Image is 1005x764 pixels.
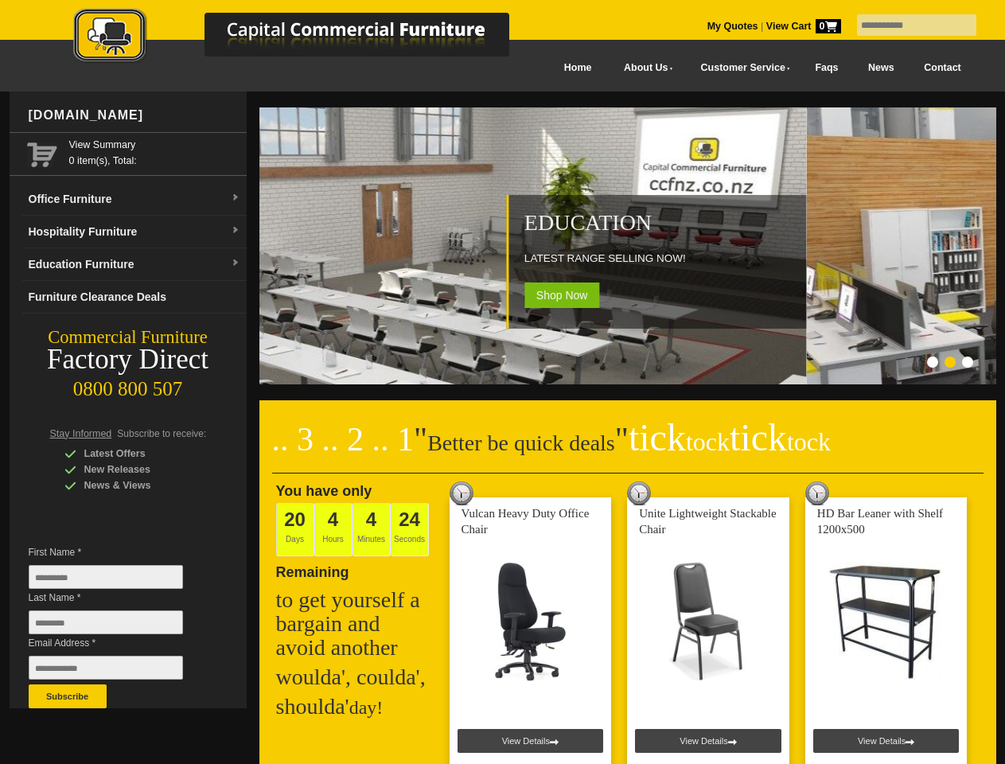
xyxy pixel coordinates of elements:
[64,446,216,462] div: Latest Offers
[231,193,240,203] img: dropdown
[524,211,798,235] h2: Education
[805,481,829,505] img: tick tock deal clock
[29,8,586,71] a: Capital Commercial Furniture Logo
[615,421,831,458] span: "
[314,503,353,556] span: Hours
[29,590,207,606] span: Last Name *
[64,477,216,493] div: News & Views
[276,665,435,689] h2: woulda', coulda',
[10,326,247,349] div: Commercial Furniture
[69,137,240,153] a: View Summary
[524,283,600,308] span: Shop Now
[64,462,216,477] div: New Releases
[29,635,207,651] span: Email Address *
[29,610,183,634] input: Last Name *
[22,281,247,314] a: Furniture Clearance Deals
[366,509,376,530] span: 4
[276,588,435,660] h2: to get yourself a bargain and avoid another
[766,21,841,32] strong: View Cart
[50,428,112,439] span: Stay Informed
[787,427,831,456] span: tock
[450,481,473,505] img: tick tock deal clock
[328,509,338,530] span: 4
[276,558,349,580] span: Remaining
[524,251,798,267] p: LATEST RANGE SELLING NOW!
[272,421,415,458] span: .. 3 .. 2 .. 1
[69,107,809,384] img: Education
[276,483,372,499] span: You have only
[927,357,938,368] li: Page dot 1
[683,50,800,86] a: Customer Service
[29,565,183,589] input: First Name *
[29,544,207,560] span: First Name *
[399,509,420,530] span: 24
[22,183,247,216] a: Office Furnituredropdown
[909,50,976,86] a: Contact
[276,503,314,556] span: Days
[707,21,758,32] a: My Quotes
[22,248,247,281] a: Education Furnituredropdown
[29,684,107,708] button: Subscribe
[29,656,183,680] input: Email Address *
[231,226,240,236] img: dropdown
[853,50,909,86] a: News
[414,421,427,458] span: "
[763,21,840,32] a: View Cart0
[686,427,730,456] span: tock
[606,50,683,86] a: About Us
[29,8,586,66] img: Capital Commercial Furniture Logo
[276,695,435,719] h2: shoulda'
[10,349,247,371] div: Factory Direct
[800,50,854,86] a: Faqs
[272,426,984,474] h2: Better be quick deals
[284,509,306,530] span: 20
[627,481,651,505] img: tick tock deal clock
[69,137,240,166] span: 0 item(s), Total:
[22,216,247,248] a: Hospitality Furnituredropdown
[22,92,247,139] div: [DOMAIN_NAME]
[629,416,831,458] span: tick tick
[10,370,247,400] div: 0800 800 507
[117,428,206,439] span: Subscribe to receive:
[391,503,429,556] span: Seconds
[945,357,956,368] li: Page dot 2
[349,697,384,718] span: day!
[962,357,973,368] li: Page dot 3
[231,259,240,268] img: dropdown
[353,503,391,556] span: Minutes
[816,19,841,33] span: 0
